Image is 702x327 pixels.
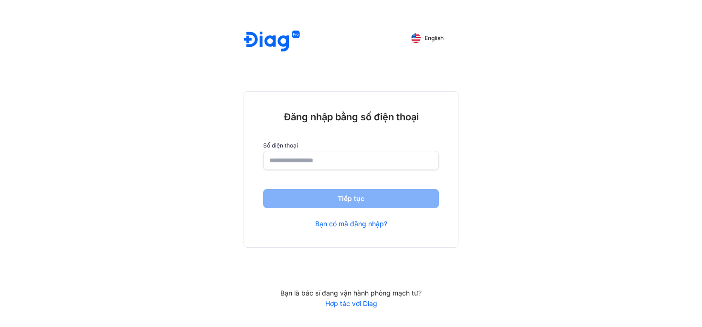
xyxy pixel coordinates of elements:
[244,289,458,297] div: Bạn là bác sĩ đang vận hành phòng mạch tư?
[404,31,450,46] button: English
[263,111,439,123] div: Đăng nhập bằng số điện thoại
[263,189,439,208] button: Tiếp tục
[263,142,439,149] label: Số điện thoại
[425,35,444,42] span: English
[244,299,458,308] a: Hợp tác với Diag
[315,220,387,228] a: Bạn có mã đăng nhập?
[411,33,421,43] img: English
[244,31,300,53] img: logo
